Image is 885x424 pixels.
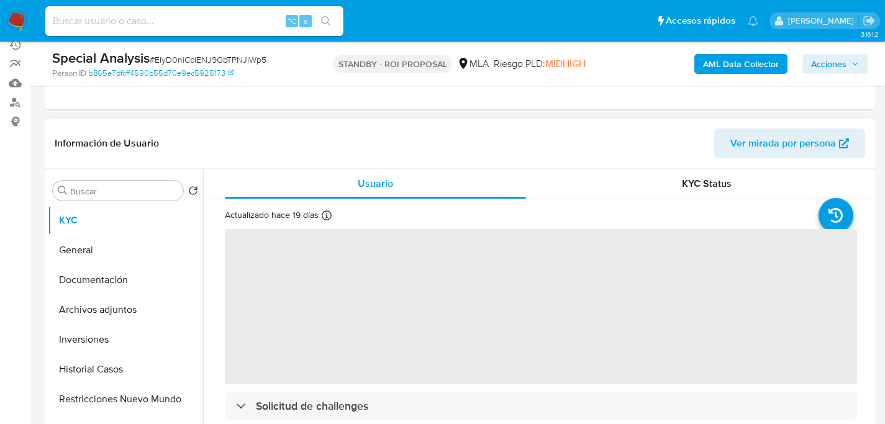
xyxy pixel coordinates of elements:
[730,129,836,158] span: Ver mirada por persona
[811,54,846,74] span: Acciones
[714,129,865,158] button: Ver mirada por persona
[304,15,307,27] span: s
[55,137,159,150] h1: Información de Usuario
[313,12,338,30] button: search-icon
[863,14,876,27] a: Salir
[256,399,368,413] h3: Solicitud de challenges
[457,57,489,71] div: MLA
[150,53,266,66] span: # EIyD0niCclENJ9GbTPNJiWp5
[48,265,203,295] button: Documentación
[703,54,779,74] b: AML Data Collector
[358,176,393,191] span: Usuario
[225,229,857,384] span: ‌
[334,55,452,73] p: STANDBY - ROI PROPOSAL
[52,68,86,79] b: Person ID
[802,54,868,74] button: Acciones
[694,54,787,74] button: AML Data Collector
[666,14,735,27] span: Accesos rápidos
[89,68,234,79] a: b865e7dfcff4590b55d70e9ec5925173
[48,295,203,325] button: Archivos adjuntos
[52,48,150,68] b: Special Analysis
[225,209,319,221] p: Actualizado hace 19 días
[48,384,203,414] button: Restricciones Nuevo Mundo
[545,56,586,71] span: MIDHIGH
[287,15,296,27] span: ⌥
[48,325,203,354] button: Inversiones
[188,186,198,199] button: Volver al orden por defecto
[70,186,178,197] input: Buscar
[861,29,879,39] span: 3.161.2
[48,205,203,235] button: KYC
[788,15,858,27] p: facundo.marin@mercadolibre.com
[748,16,758,26] a: Notificaciones
[45,13,343,29] input: Buscar usuario o caso...
[682,176,732,191] span: KYC Status
[58,186,68,196] button: Buscar
[225,392,857,420] div: Solicitud de challenges
[494,57,586,71] span: Riesgo PLD:
[48,235,203,265] button: General
[48,354,203,384] button: Historial Casos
